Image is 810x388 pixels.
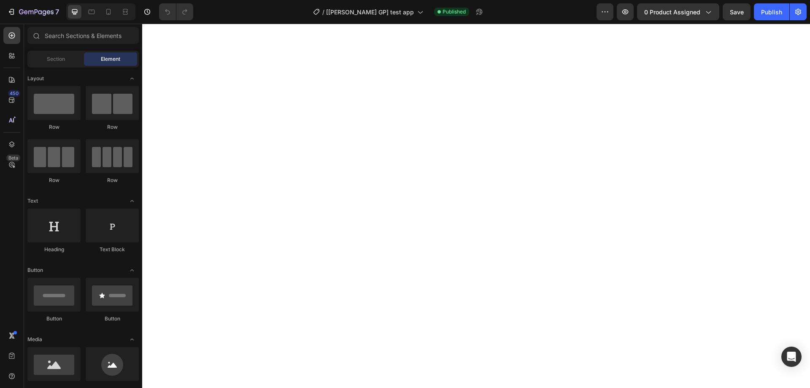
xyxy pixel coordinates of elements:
[27,197,38,205] span: Text
[27,27,139,44] input: Search Sections & Elements
[159,3,193,20] div: Undo/Redo
[142,24,810,388] iframe: Design area
[27,266,43,274] span: Button
[86,315,139,323] div: Button
[754,3,789,20] button: Publish
[781,347,802,367] div: Open Intercom Messenger
[27,336,42,343] span: Media
[326,8,414,16] span: [[PERSON_NAME] GP] test app
[637,3,719,20] button: 0 product assigned
[761,8,782,16] div: Publish
[6,155,20,161] div: Beta
[47,55,65,63] span: Section
[55,7,59,17] p: 7
[723,3,751,20] button: Save
[730,8,744,16] span: Save
[27,246,81,253] div: Heading
[27,176,81,184] div: Row
[125,263,139,277] span: Toggle open
[443,8,466,16] span: Published
[322,8,324,16] span: /
[86,123,139,131] div: Row
[125,194,139,208] span: Toggle open
[86,246,139,253] div: Text Block
[86,176,139,184] div: Row
[8,90,20,97] div: 450
[27,315,81,323] div: Button
[27,123,81,131] div: Row
[125,72,139,85] span: Toggle open
[644,8,700,16] span: 0 product assigned
[27,75,44,82] span: Layout
[3,3,63,20] button: 7
[101,55,120,63] span: Element
[125,333,139,346] span: Toggle open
